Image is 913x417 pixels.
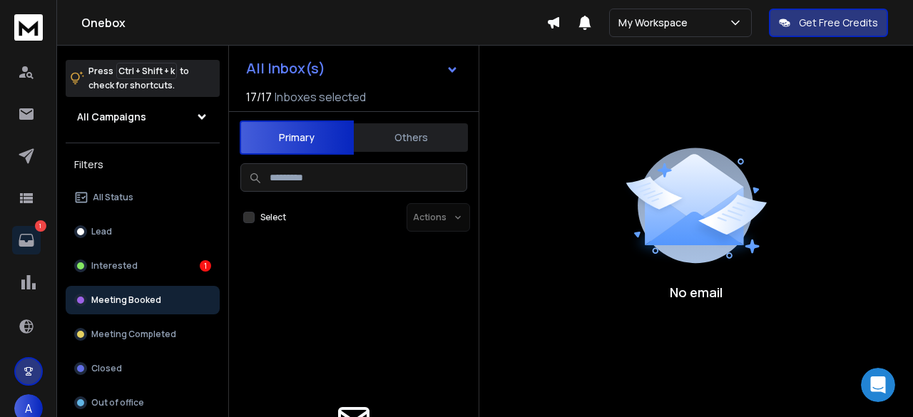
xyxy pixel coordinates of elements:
div: Close [250,6,276,31]
button: Closed [66,354,220,383]
p: Lead [91,226,112,237]
h1: Onebox [81,14,546,31]
label: Select [260,212,286,223]
p: 1 [35,220,46,232]
iframe: Intercom live chat [861,368,895,402]
button: Upload attachment [68,307,79,319]
img: logo [14,14,43,41]
div: Hi Ankit, [23,101,223,115]
button: Start recording [91,307,102,319]
p: Press to check for shortcuts. [88,64,189,93]
button: All Status [66,183,220,212]
div: ok got it [210,240,274,272]
button: Get Free Credits [769,9,888,37]
img: Profile image for Box [41,8,63,31]
p: All Status [93,192,133,203]
p: Interested [91,260,138,272]
div: Hi Ankit,Even if it’s just 4–5 emails per domain, we still recommend completing at least 2–3 week... [11,93,234,229]
div: even 4-5 emails per domain ? [102,51,274,82]
p: Meeting Booked [91,294,161,306]
button: Out of office [66,388,220,417]
a: 1 [12,226,41,254]
button: Primary [240,120,354,155]
h1: All Campaigns [77,110,146,124]
button: Gif picker [45,307,56,319]
span: Ctrl + Shift + k [116,63,177,79]
div: Raj says… [11,93,274,240]
button: Lead [66,217,220,246]
button: go back [9,6,36,33]
div: even 4-5 emails per domain ? [113,59,262,73]
h3: Inboxes selected [275,88,366,105]
h1: Box [69,14,90,24]
div: Ankit says… [11,240,274,273]
button: Home [223,6,250,33]
button: All Campaigns [66,103,220,131]
div: ok got it [221,249,262,263]
h3: Filters [66,155,220,175]
span: 17 / 17 [246,88,272,105]
p: Out of office [91,397,144,408]
button: Meeting Completed [66,320,220,349]
div: 1 [200,260,211,272]
button: Others [354,122,468,153]
h1: All Inbox(s) [246,61,325,76]
button: Emoji picker [22,307,34,319]
button: Interested1 [66,252,220,280]
p: Closed [91,363,122,374]
p: No email [670,282,723,302]
button: Meeting Booked [66,286,220,314]
button: All Inbox(s) [235,54,470,83]
p: Meeting Completed [91,329,176,340]
div: Ankit says… [11,51,274,93]
p: Get Free Credits [799,16,878,30]
div: Ankit says… [11,273,274,316]
p: My Workspace [618,16,693,30]
div: Even if it’s just 4–5 emails per domain, we still recommend completing at least 2–3 weeks of warm... [23,123,223,220]
button: Send a message… [245,302,267,324]
textarea: Message… [12,277,273,302]
div: will follow the same [152,273,274,304]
